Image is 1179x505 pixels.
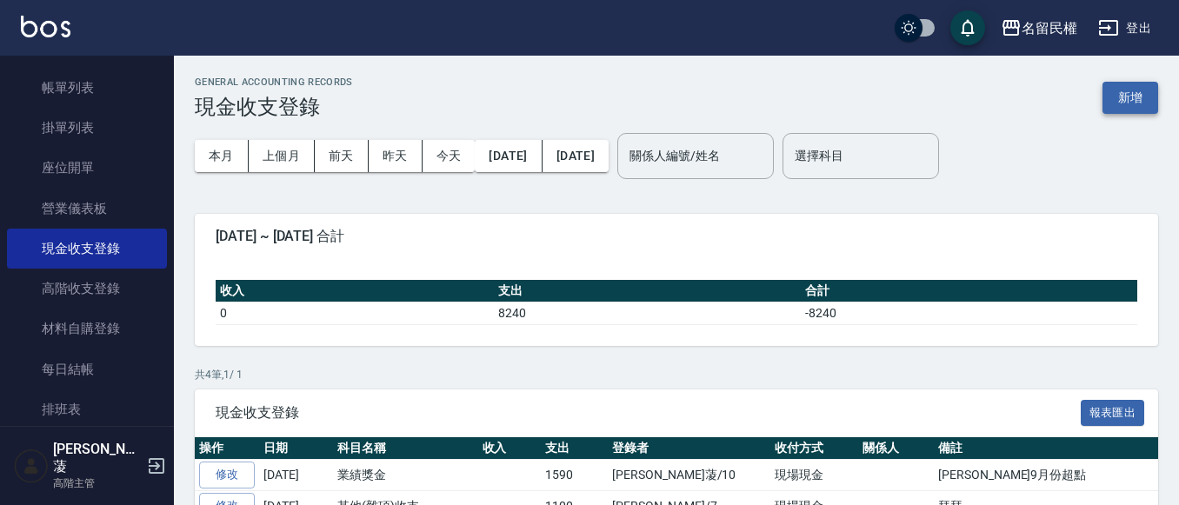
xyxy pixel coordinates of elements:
a: 高階收支登錄 [7,269,167,309]
th: 日期 [259,437,333,460]
a: 現金收支登錄 [7,229,167,269]
th: 收付方式 [770,437,858,460]
td: 業績獎金 [333,460,478,491]
button: [DATE] [543,140,609,172]
a: 排班表 [7,389,167,429]
a: 掛單列表 [7,108,167,148]
button: save [950,10,985,45]
th: 支出 [494,280,801,302]
td: -8240 [801,302,1137,324]
th: 支出 [541,437,608,460]
img: Person [14,449,49,483]
p: 共 4 筆, 1 / 1 [195,367,1158,382]
a: 營業儀表板 [7,189,167,229]
td: 1590 [541,460,608,491]
p: 高階主管 [53,475,142,491]
button: 名留民權 [994,10,1084,46]
th: 登錄者 [608,437,770,460]
th: 操作 [195,437,259,460]
button: 昨天 [369,140,423,172]
td: [PERSON_NAME]蓤/10 [608,460,770,491]
th: 關係人 [858,437,934,460]
td: 0 [216,302,494,324]
a: 新增 [1102,89,1158,105]
button: 報表匯出 [1081,400,1145,427]
th: 合計 [801,280,1137,302]
button: 登出 [1091,12,1158,44]
a: 修改 [199,462,255,488]
button: 今天 [423,140,476,172]
td: 現場現金 [770,460,858,491]
div: 名留民權 [1022,17,1077,39]
span: 現金收支登錄 [216,404,1081,422]
a: 座位開單 [7,148,167,188]
th: 收入 [216,280,494,302]
button: 新增 [1102,82,1158,114]
th: 科目名稱 [333,437,478,460]
button: 前天 [315,140,369,172]
h5: [PERSON_NAME]蓤 [53,441,142,475]
td: 8240 [494,302,801,324]
td: [DATE] [259,460,333,491]
a: 帳單列表 [7,68,167,108]
th: 收入 [478,437,542,460]
a: 報表匯出 [1081,403,1145,420]
button: [DATE] [475,140,542,172]
button: 本月 [195,140,249,172]
img: Logo [21,16,70,37]
a: 每日結帳 [7,349,167,389]
h3: 現金收支登錄 [195,95,353,119]
a: 材料自購登錄 [7,309,167,349]
span: [DATE] ~ [DATE] 合計 [216,228,1137,245]
h2: GENERAL ACCOUNTING RECORDS [195,76,353,88]
button: 上個月 [249,140,315,172]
